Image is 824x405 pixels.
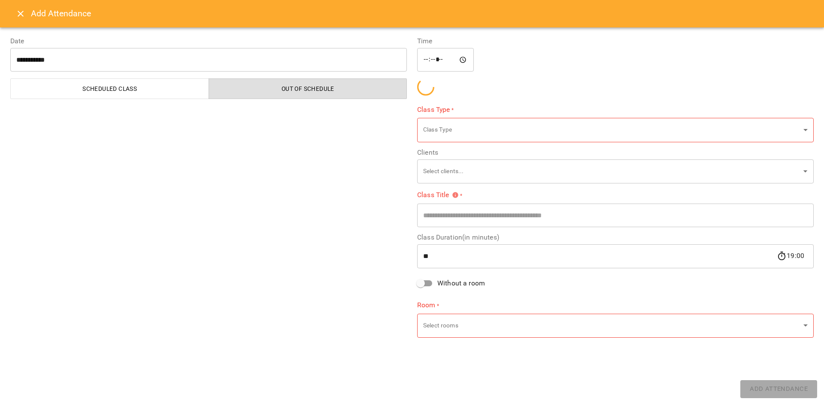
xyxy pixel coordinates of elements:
[417,118,814,142] div: Class Type
[417,105,814,114] label: Class Type
[214,84,402,94] span: Out of Schedule
[423,167,800,176] p: Select clients...
[452,192,459,198] svg: Please specify class title or select clients
[417,313,814,338] div: Select rooms
[16,84,204,94] span: Scheduled class
[10,78,209,99] button: Scheduled class
[10,3,31,24] button: Close
[417,149,814,156] label: Clients
[31,7,814,20] h6: Add Attendance
[417,234,814,241] label: Class Duration(in minutes)
[10,38,407,45] label: Date
[423,321,800,330] p: Select rooms
[417,192,459,198] span: Class Title
[437,278,485,288] span: Without a room
[417,38,814,45] label: Time
[423,126,800,134] p: Class Type
[417,159,814,183] div: Select clients...
[417,300,814,310] label: Room
[209,78,407,99] button: Out of Schedule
